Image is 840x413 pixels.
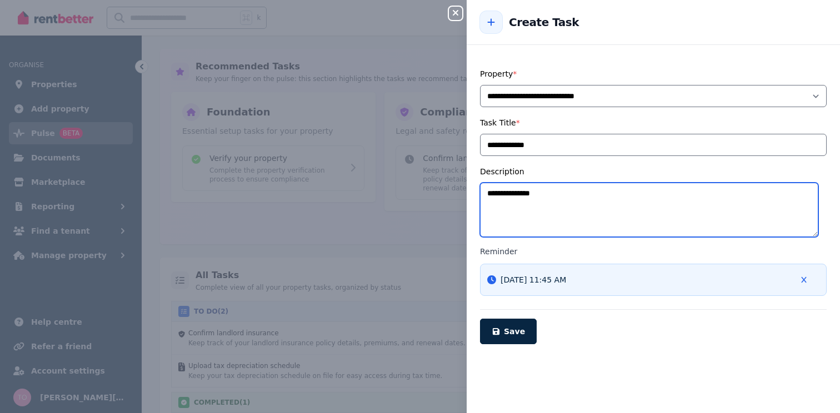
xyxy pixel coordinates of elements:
[501,274,566,285] span: [DATE] 11:45 AM
[509,14,579,30] h2: Create Task
[480,167,524,176] label: Description
[480,246,827,257] label: Reminder
[480,118,520,127] label: Task Title
[480,319,537,344] button: Save
[480,69,517,78] label: Property
[504,327,525,336] span: Save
